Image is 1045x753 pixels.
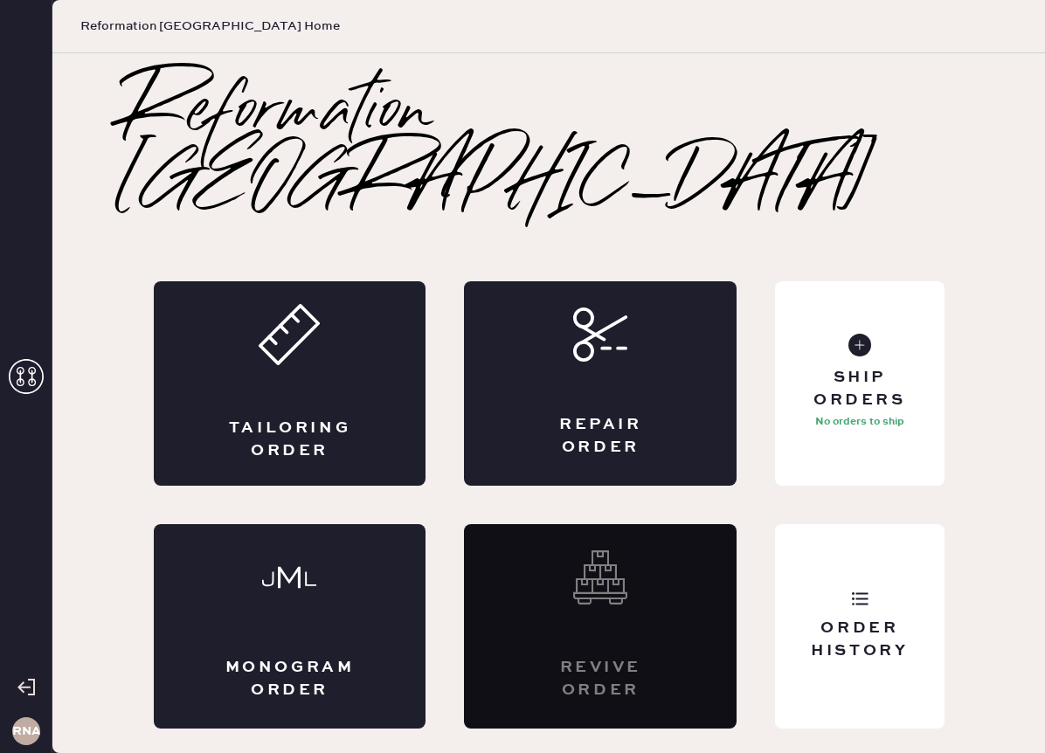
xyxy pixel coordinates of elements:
div: Order History [789,618,930,661]
iframe: Front Chat [962,674,1037,750]
h3: RNA [12,725,40,737]
div: Monogram Order [224,657,356,701]
div: Ship Orders [789,367,930,411]
div: Revive order [534,657,667,701]
p: No orders to ship [815,411,904,432]
span: Reformation [GEOGRAPHIC_DATA] Home [80,17,340,35]
div: Repair Order [534,414,667,458]
div: Tailoring Order [224,418,356,461]
h2: Reformation [GEOGRAPHIC_DATA] [122,79,975,218]
div: Interested? Contact us at care@hemster.co [464,524,737,729]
